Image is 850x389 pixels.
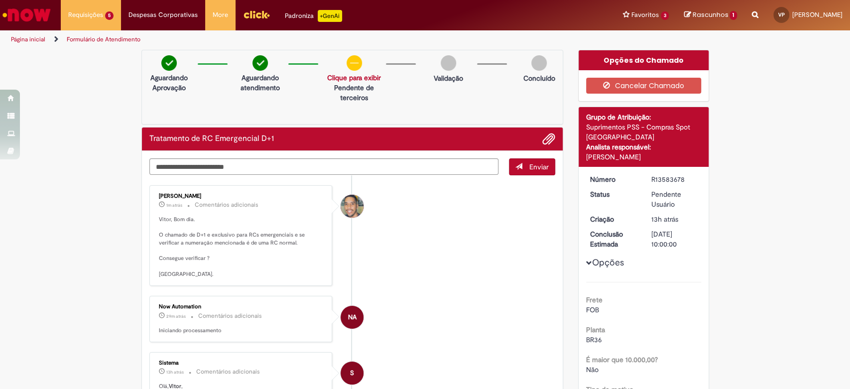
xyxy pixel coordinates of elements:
[692,10,728,19] span: Rascunhos
[579,50,709,70] div: Opções do Chamado
[586,355,658,364] b: É maior que 10.000,00?
[586,365,599,374] span: Não
[684,10,737,20] a: Rascunhos
[792,10,843,19] span: [PERSON_NAME]
[586,152,701,162] div: [PERSON_NAME]
[586,325,605,334] b: Planta
[586,295,603,304] b: Frete
[128,10,198,20] span: Despesas Corporativas
[166,313,186,319] time: 01/10/2025 09:01:38
[146,73,193,93] p: Aguardando Aprovação
[651,215,678,224] span: 13h atrás
[159,304,325,310] div: Now Automation
[341,306,364,329] div: Now Automation
[434,73,463,83] p: Validação
[327,83,381,103] p: Pendente de terceiros
[778,11,785,18] span: VP
[341,195,364,218] div: William Souza Da Silva
[531,55,547,71] img: img-circle-grey.png
[7,30,559,49] ul: Trilhas de página
[195,201,258,209] small: Comentários adicionais
[166,202,182,208] span: 1m atrás
[729,11,737,20] span: 1
[237,73,283,93] p: Aguardando atendimento
[651,215,678,224] time: 30/09/2025 20:44:41
[631,10,659,20] span: Favoritos
[166,202,182,208] time: 01/10/2025 09:29:34
[159,360,325,366] div: Sistema
[347,55,362,71] img: circle-minus.png
[341,362,364,385] div: System
[583,189,644,199] dt: Status
[213,10,228,20] span: More
[583,229,644,249] dt: Conclusão Estimada
[1,5,52,25] img: ServiceNow
[196,368,260,376] small: Comentários adicionais
[586,78,701,94] button: Cancelar Chamado
[651,214,698,224] div: 30/09/2025 20:44:41
[67,35,140,43] a: Formulário de Atendimento
[651,174,698,184] div: R13583678
[509,158,555,175] button: Enviar
[159,327,325,335] p: Iniciando processamento
[166,369,184,375] span: 13h atrás
[166,369,184,375] time: 30/09/2025 20:44:45
[105,11,114,20] span: 5
[159,193,325,199] div: [PERSON_NAME]
[583,214,644,224] dt: Criação
[243,7,270,22] img: click_logo_yellow_360x200.png
[161,55,177,71] img: check-circle-green.png
[68,10,103,20] span: Requisições
[441,55,456,71] img: img-circle-grey.png
[586,335,602,344] span: BR36
[149,158,499,175] textarea: Digite sua mensagem aqui...
[149,134,274,143] h2: Tratamento de RC Emergencial D+1 Histórico de tíquete
[661,11,669,20] span: 3
[285,10,342,22] div: Padroniza
[252,55,268,71] img: check-circle-green.png
[350,361,354,385] span: S
[586,305,599,314] span: FOB
[318,10,342,22] p: +GenAi
[586,122,701,142] div: Suprimentos PSS - Compras Spot [GEOGRAPHIC_DATA]
[348,305,357,329] span: NA
[586,112,701,122] div: Grupo de Atribuição:
[651,189,698,209] div: Pendente Usuário
[583,174,644,184] dt: Número
[586,142,701,152] div: Analista responsável:
[11,35,45,43] a: Página inicial
[166,313,186,319] span: 29m atrás
[327,73,381,82] a: Clique para exibir
[198,312,262,320] small: Comentários adicionais
[651,229,698,249] div: [DATE] 10:00:00
[529,162,549,171] span: Enviar
[542,132,555,145] button: Adicionar anexos
[159,216,325,278] p: Vitor, Bom dia. O chamado de D+1 e exclusivo para RCs emergenciais e se verificar a numeração men...
[523,73,555,83] p: Concluído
